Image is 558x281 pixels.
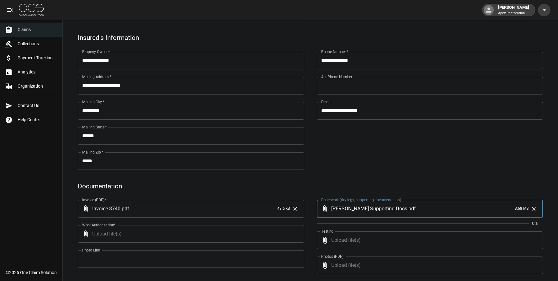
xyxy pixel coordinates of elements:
label: Testing [321,229,333,234]
span: Upload file(s) [331,257,526,274]
label: Invoice (PDF)* [82,197,106,203]
span: Upload file(s) [92,225,287,243]
span: . pdf [120,205,129,212]
span: Payment Tracking [18,55,57,61]
span: Claims [18,26,57,33]
span: [PERSON_NAME] Supporting Docs [331,205,407,212]
span: 3.68 MB [515,206,529,212]
label: Mailing Address [82,74,111,79]
span: 49.6 kB [277,206,290,212]
span: Organization [18,83,57,89]
button: Clear [290,204,300,213]
span: Upload file(s) [331,231,526,249]
label: Alt. Phone Number [321,74,352,79]
label: Mailing Zip [82,149,104,155]
span: Invoice 3740 [92,205,120,212]
label: Email [321,99,331,105]
div: [PERSON_NAME] [496,4,532,16]
span: Help Center [18,116,57,123]
label: Photos (PDF) [321,254,343,259]
span: Analytics [18,69,57,75]
label: Work Authorization* [82,222,116,228]
p: 0% [532,220,543,226]
span: . pdf [407,205,416,212]
span: Collections [18,41,57,47]
span: Contact Us [18,102,57,109]
label: Mailing State [82,124,107,130]
div: © 2025 One Claim Solution [6,269,57,276]
label: Mailing City [82,99,104,105]
button: Clear [529,204,539,213]
p: Apex Restoration [498,11,529,16]
img: ocs-logo-white-transparent.png [19,4,44,16]
label: Phone Number [321,49,348,54]
label: Photo Link [82,247,100,253]
button: open drawer [4,4,16,16]
label: Paperwork (dry logs, supporting documentation) [321,197,401,203]
label: Property Owner [82,49,110,54]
